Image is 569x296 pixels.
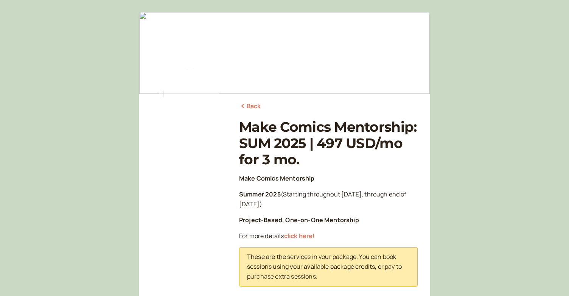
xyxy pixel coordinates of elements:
p: (Starting throughout [DATE], through end of [DATE]) [239,190,418,209]
p: For more details [239,231,418,241]
strong: Project-Based, One-on-One Mentorship [239,216,359,224]
h1: Make Comics Mentorship: SUM 2025 | 497 USD/mo for 3 mo. [239,119,418,168]
p: These are the services in your package. You can book sessions using your available package credit... [247,252,410,282]
a: Back [239,101,261,111]
strong: Summer 2025 [239,190,281,198]
a: click here! [284,232,315,240]
strong: Make Comics Mentorship [239,174,315,182]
